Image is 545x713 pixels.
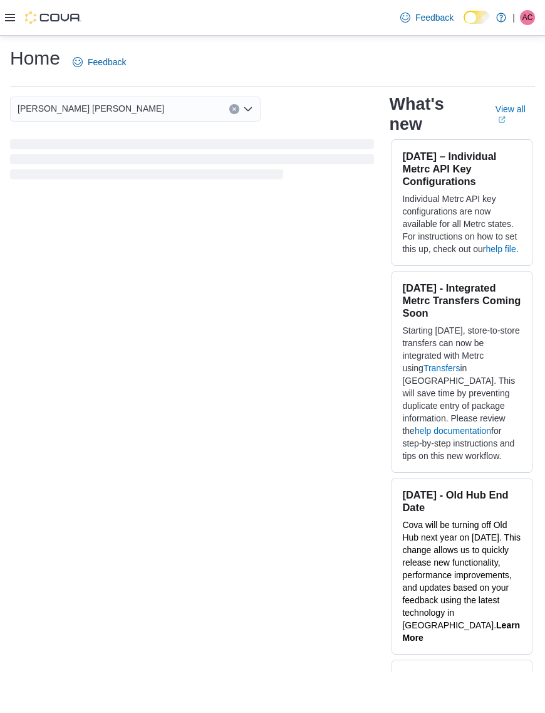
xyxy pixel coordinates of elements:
a: Transfers [423,363,460,373]
svg: External link [498,116,506,124]
img: Cova [25,11,81,24]
h3: [DATE] - Integrated Metrc Transfers Coming Soon [402,282,522,319]
a: Learn More [402,620,520,643]
h1: Home [10,46,60,71]
p: Individual Metrc API key configurations are now available for all Metrc states. For instructions ... [402,193,522,255]
h3: [DATE] – Individual Metrc API Key Configurations [402,150,522,187]
a: help documentation [415,426,491,436]
div: Alex Collier [520,10,535,25]
p: Starting [DATE], store-to-store transfers can now be integrated with Metrc using in [GEOGRAPHIC_D... [402,324,522,462]
a: help file [486,244,516,254]
h2: What's new [389,94,480,134]
p: | [512,10,515,25]
a: Feedback [395,5,459,30]
a: Feedback [68,50,131,75]
h3: [DATE] - Old Hub End Date [402,489,522,514]
button: Clear input [229,104,239,114]
span: [PERSON_NAME] [PERSON_NAME] [18,101,164,116]
button: Open list of options [243,104,253,114]
input: Dark Mode [464,11,490,24]
span: Loading [10,142,374,182]
span: Cova will be turning off Old Hub next year on [DATE]. This change allows us to quickly release ne... [402,520,521,630]
a: View allExternal link [496,104,535,124]
h3: [DATE] - New Compliance Feature Included in v1.30.1 [402,670,522,708]
span: Feedback [415,11,454,24]
span: Feedback [88,56,126,68]
span: AC [522,10,533,25]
